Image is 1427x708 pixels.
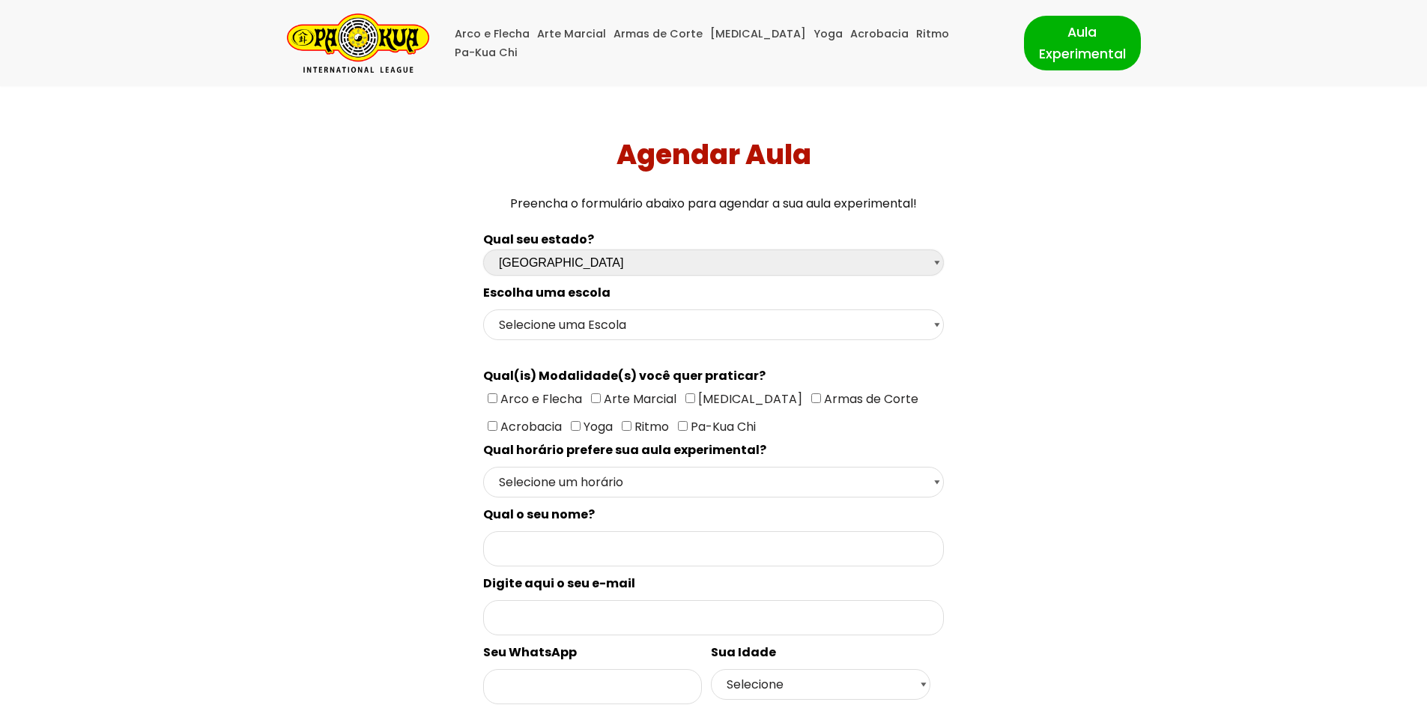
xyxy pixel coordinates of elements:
[483,231,594,248] b: Qual seu estado?
[497,390,582,408] span: Arco e Flecha
[452,25,1002,62] div: Menu primário
[821,390,918,408] span: Armas de Corte
[916,25,949,43] a: Ritmo
[483,284,611,301] spam: Escolha uma escola
[455,43,518,62] a: Pa-Kua Chi
[483,575,635,592] spam: Digite aqui o seu e-mail
[678,421,688,431] input: Pa-Kua Chi
[483,506,595,523] spam: Qual o seu nome?
[688,418,756,435] span: Pa-Kua Chi
[287,13,429,73] a: Pa-Kua Brasil Uma Escola de conhecimentos orientais para toda a família. Foco, habilidade concent...
[710,25,806,43] a: [MEDICAL_DATA]
[613,25,703,43] a: Armas de Corte
[814,25,843,43] a: Yoga
[850,25,909,43] a: Acrobacia
[483,644,577,661] spam: Seu WhatsApp
[497,418,562,435] span: Acrobacia
[6,139,1422,171] h1: Agendar Aula
[488,421,497,431] input: Acrobacia
[488,393,497,403] input: Arco e Flecha
[455,25,530,43] a: Arco e Flecha
[571,421,581,431] input: Yoga
[601,390,676,408] span: Arte Marcial
[537,25,606,43] a: Arte Marcial
[483,441,766,459] spam: Qual horário prefere sua aula experimental?
[811,393,821,403] input: Armas de Corte
[622,421,631,431] input: Ritmo
[695,390,802,408] span: [MEDICAL_DATA]
[1024,16,1141,70] a: Aula Experimental
[631,418,669,435] span: Ritmo
[581,418,613,435] span: Yoga
[711,644,776,661] spam: Sua Idade
[6,193,1422,214] p: Preencha o formulário abaixo para agendar a sua aula experimental!
[591,393,601,403] input: Arte Marcial
[685,393,695,403] input: [MEDICAL_DATA]
[483,367,766,384] spam: Qual(is) Modalidade(s) você quer praticar?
